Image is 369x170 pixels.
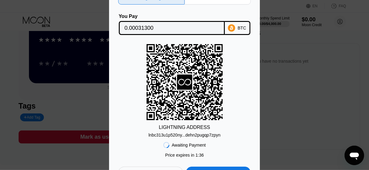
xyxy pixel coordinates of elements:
[172,143,206,147] div: Awaiting Payment
[196,153,204,158] span: 1 : 36
[148,130,220,137] div: lnbc313u1p520ny...dehn2pugqp7zpyn
[165,153,204,158] div: Price expires in
[159,125,210,130] div: LIGHTNING ADDRESS
[345,146,364,165] iframe: Button to launch messaging window
[148,133,220,137] div: lnbc313u1p520ny...dehn2pugqp7zpyn
[119,14,225,19] div: You Pay
[118,14,251,35] div: You PayBTC
[238,26,246,30] div: BTC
